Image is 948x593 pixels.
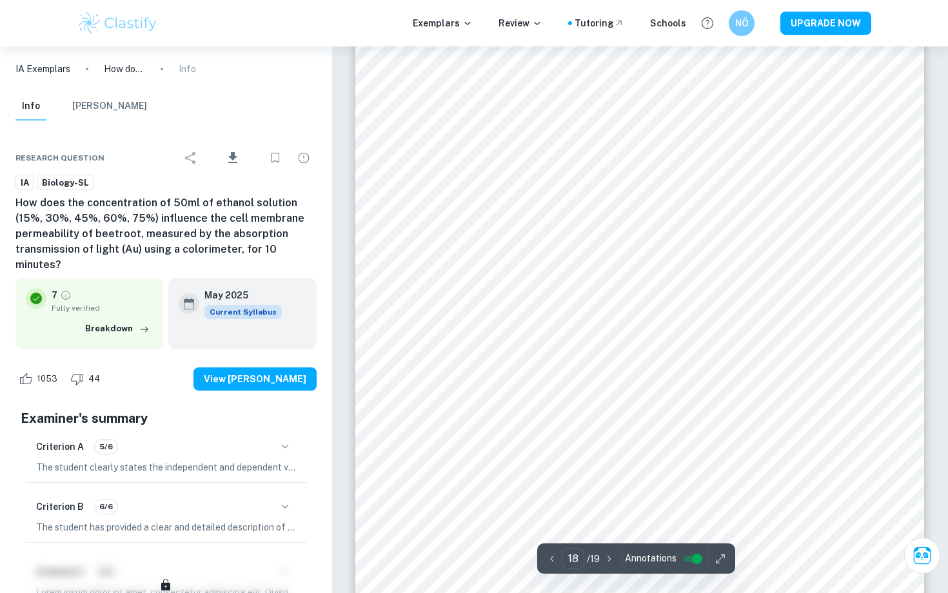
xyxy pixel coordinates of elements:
[587,552,600,566] p: / 19
[780,12,871,35] button: UPGRADE NOW
[15,62,70,76] a: IA Exemplars
[81,373,107,385] span: 44
[729,10,755,36] button: NÖ
[77,10,159,36] img: Clastify logo
[52,302,153,314] span: Fully verified
[262,145,288,171] div: Bookmark
[178,145,204,171] div: Share
[95,501,117,512] span: 6/6
[36,520,296,534] p: The student has provided a clear and detailed description of how the data was obtained and proces...
[499,16,542,30] p: Review
[625,552,676,565] span: Annotations
[15,92,46,121] button: Info
[36,440,84,454] h6: Criterion A
[179,62,196,76] p: Info
[36,500,84,514] h6: Criterion B
[15,152,104,164] span: Research question
[15,369,64,389] div: Like
[193,367,317,391] button: View [PERSON_NAME]
[37,175,94,191] a: Biology-SL
[204,305,282,319] div: This exemplar is based on the current syllabus. Feel free to refer to it for inspiration/ideas wh...
[82,319,153,338] button: Breakdown
[575,16,624,30] a: Tutoring
[696,12,718,34] button: Help and Feedback
[291,145,317,171] div: Report issue
[15,195,317,273] h6: How does the concentration of 50ml of ethanol solution (15%, 30%, 45%, 60%, 75%) influence the ce...
[95,441,117,452] span: 5/6
[204,288,272,302] h6: May 2025
[52,288,57,302] p: 7
[206,141,260,175] div: Download
[650,16,686,30] a: Schools
[36,460,296,474] p: The student clearly states the independent and dependent variables in the research question, incl...
[30,373,64,385] span: 1053
[21,409,311,428] h5: Examiner's summary
[735,16,749,30] h6: NÖ
[204,305,282,319] span: Current Syllabus
[16,177,34,190] span: IA
[72,92,147,121] button: [PERSON_NAME]
[67,369,107,389] div: Dislike
[904,538,940,574] button: Ask Clai
[60,289,72,301] a: Grade fully verified
[15,175,34,191] a: IA
[37,177,94,190] span: Biology-SL
[104,62,145,76] p: How does the concentration of 50ml of ethanol solution (15%, 30%, 45%, 60%, 75%) influence the ce...
[413,16,473,30] p: Exemplars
